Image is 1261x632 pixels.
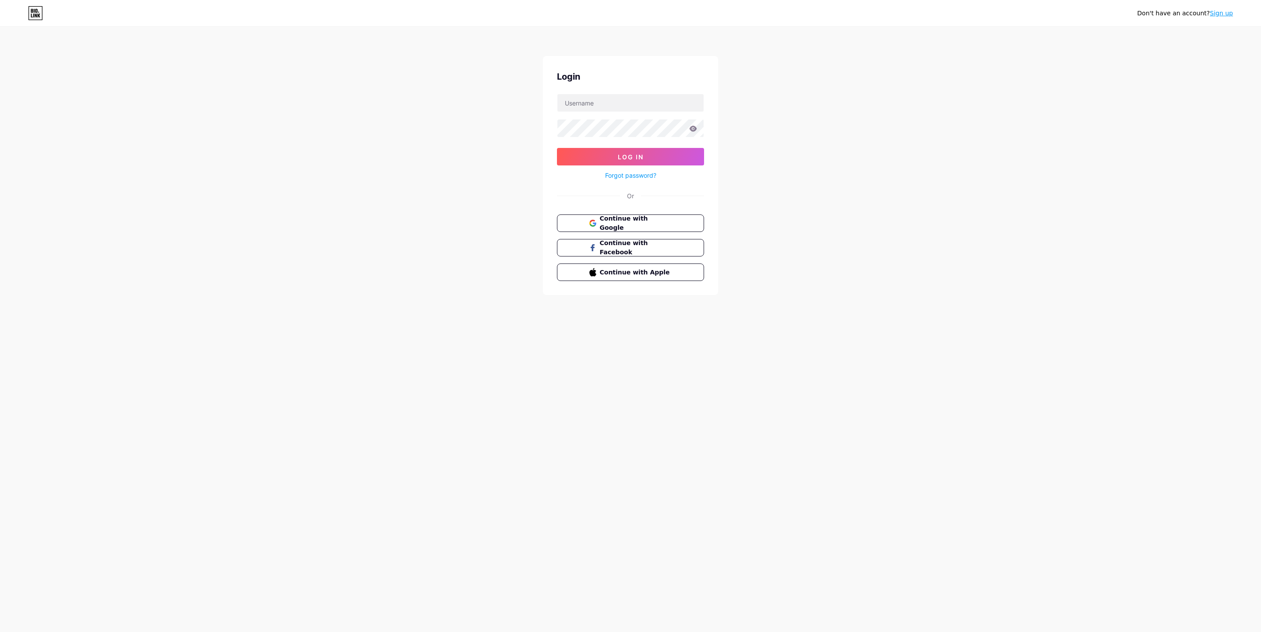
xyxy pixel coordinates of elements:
[605,171,656,180] a: Forgot password?
[557,263,704,281] button: Continue with Apple
[1210,10,1233,17] a: Sign up
[557,239,704,256] button: Continue with Facebook
[557,148,704,165] button: Log In
[557,94,704,112] input: Username
[1137,9,1233,18] div: Don't have an account?
[600,214,672,232] span: Continue with Google
[627,191,634,200] div: Or
[600,268,672,277] span: Continue with Apple
[557,70,704,83] div: Login
[600,239,672,257] span: Continue with Facebook
[618,153,644,161] span: Log In
[557,214,704,232] button: Continue with Google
